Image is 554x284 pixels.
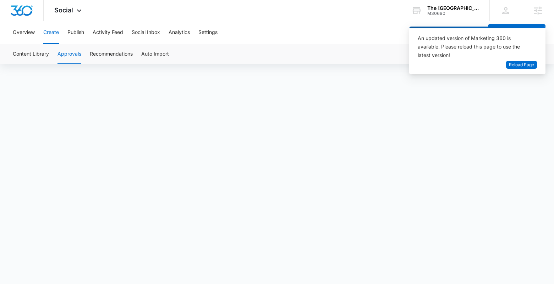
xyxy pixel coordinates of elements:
button: Social Inbox [132,21,160,44]
button: Activity Feed [93,21,123,44]
button: Recommendations [90,44,133,64]
button: Settings [198,21,218,44]
button: Publish [67,21,84,44]
button: Content Library [13,44,49,64]
span: Social [54,6,73,14]
button: Auto Import [141,44,169,64]
button: Create [43,21,59,44]
div: account name [427,5,479,11]
button: Create a Post [488,24,545,41]
button: Overview [13,21,35,44]
div: An updated version of Marketing 360 is available. Please reload this page to use the latest version! [418,34,528,59]
button: Analytics [169,21,190,44]
button: Approvals [57,44,81,64]
div: account id [427,11,479,16]
button: Reload Page [506,61,537,69]
span: Reload Page [509,62,534,68]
